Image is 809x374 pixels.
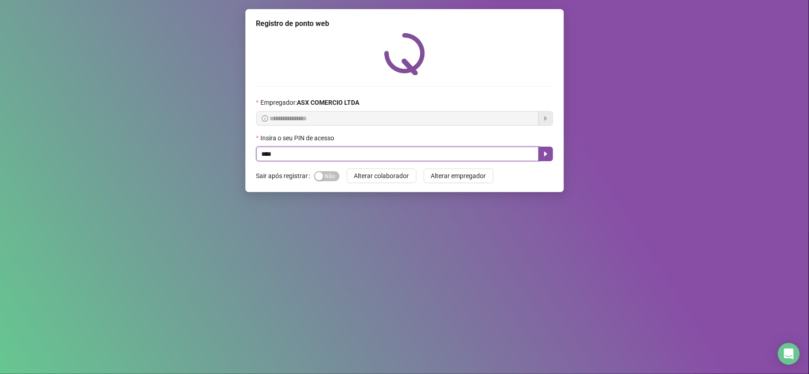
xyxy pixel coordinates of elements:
span: info-circle [262,115,268,122]
button: Alterar empregador [424,169,494,183]
button: Alterar colaborador [347,169,417,183]
span: Empregador : [260,97,359,108]
span: Alterar empregador [431,171,486,181]
span: Alterar colaborador [354,171,409,181]
span: caret-right [542,150,550,158]
div: Open Intercom Messenger [778,343,800,365]
label: Sair após registrar [256,169,314,183]
img: QRPoint [384,33,425,75]
label: Insira o seu PIN de acesso [256,133,340,143]
div: Registro de ponto web [256,18,553,29]
strong: ASX COMERCIO LTDA [297,99,359,106]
